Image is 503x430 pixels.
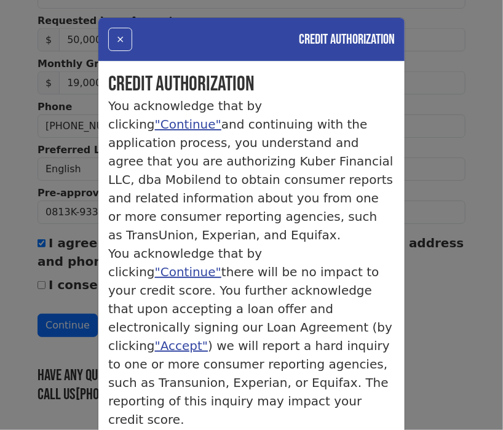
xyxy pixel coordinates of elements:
a: "Continue" [155,117,221,132]
a: "Continue" [155,265,221,279]
p: You acknowledge that by clicking and continuing with the application process, you understand and ... [108,97,395,244]
h1: Credit Authorization [108,71,395,97]
h4: Credit Authorization [299,29,395,50]
a: "Accept" [155,338,208,353]
button: × [108,28,132,51]
p: You acknowledge that by clicking there will be no impact to your credit score. You further acknow... [108,244,395,429]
